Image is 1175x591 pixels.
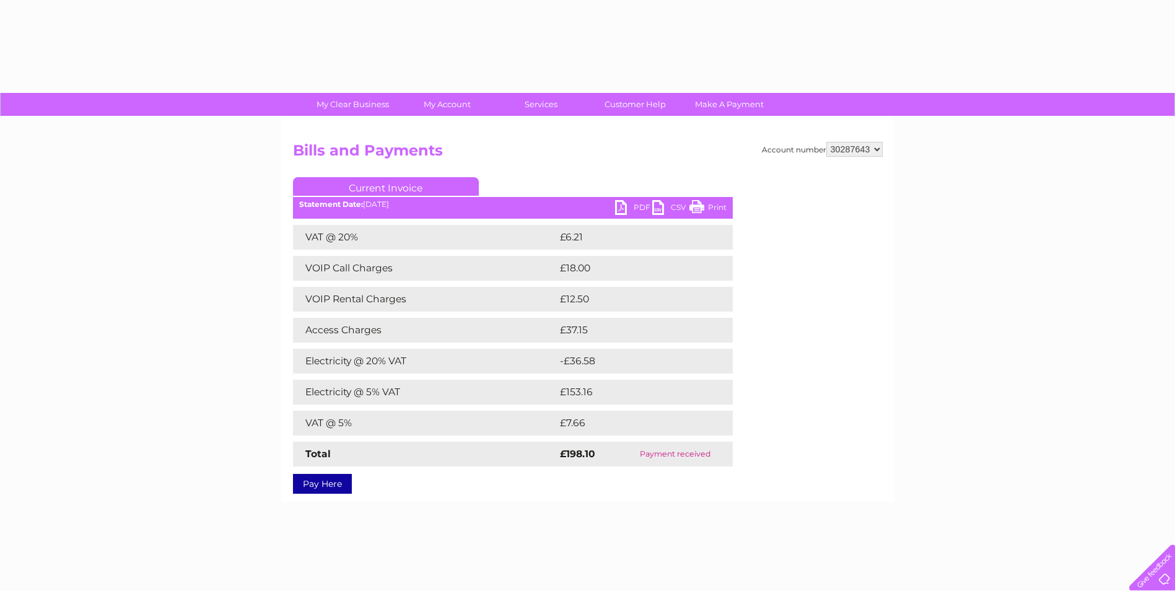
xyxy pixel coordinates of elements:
[293,256,557,281] td: VOIP Call Charges
[299,199,363,209] b: Statement Date:
[293,142,883,165] h2: Bills and Payments
[293,287,557,312] td: VOIP Rental Charges
[396,93,498,116] a: My Account
[490,93,592,116] a: Services
[615,200,652,218] a: PDF
[762,142,883,157] div: Account number
[293,318,557,343] td: Access Charges
[302,93,404,116] a: My Clear Business
[293,474,352,494] a: Pay Here
[652,200,689,218] a: CSV
[584,93,686,116] a: Customer Help
[678,93,780,116] a: Make A Payment
[293,411,557,436] td: VAT @ 5%
[293,380,557,405] td: Electricity @ 5% VAT
[293,349,557,374] td: Electricity @ 20% VAT
[689,200,727,218] a: Print
[293,225,557,250] td: VAT @ 20%
[618,442,732,466] td: Payment received
[557,225,702,250] td: £6.21
[557,380,709,405] td: £153.16
[560,448,595,460] strong: £198.10
[557,287,707,312] td: £12.50
[557,349,710,374] td: -£36.58
[293,200,733,209] div: [DATE]
[305,448,331,460] strong: Total
[293,177,479,196] a: Current Invoice
[557,318,705,343] td: £37.15
[557,256,707,281] td: £18.00
[557,411,704,436] td: £7.66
